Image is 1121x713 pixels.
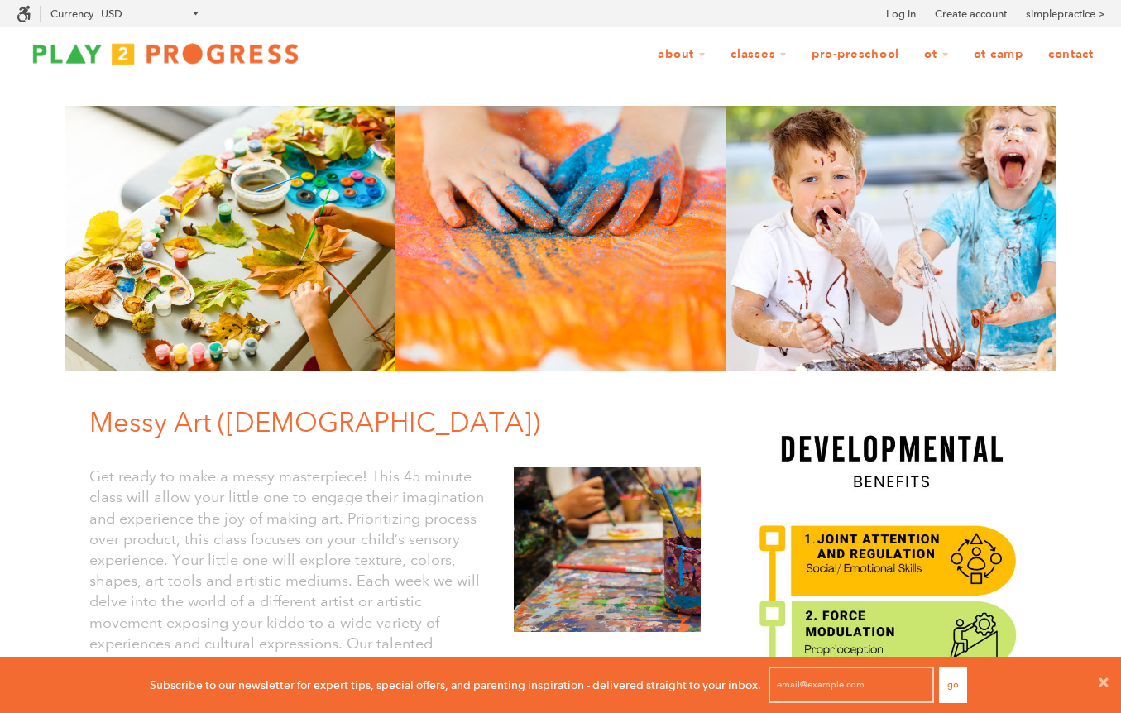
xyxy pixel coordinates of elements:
[89,404,714,442] h1: Messy Art ([DEMOGRAPHIC_DATA])
[50,7,93,20] label: Currency
[801,39,910,70] a: Pre-Preschool
[935,6,1007,22] a: Create account
[150,676,761,694] p: Subscribe to our newsletter for expert tips, special offers, and parenting inspiration - delivere...
[89,467,489,694] span: Get ready to make a messy masterpiece! This 45 minute class will allow your little one to engage ...
[963,39,1034,70] a: OT Camp
[647,39,716,70] a: About
[17,37,314,70] img: Play2Progress logo
[1026,6,1104,22] a: simplepractice >
[886,6,916,22] a: Log in
[1037,39,1104,70] a: Contact
[913,39,960,70] a: OT
[769,667,934,703] input: email@example.com
[939,667,967,703] button: Go
[720,39,798,70] a: Classes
